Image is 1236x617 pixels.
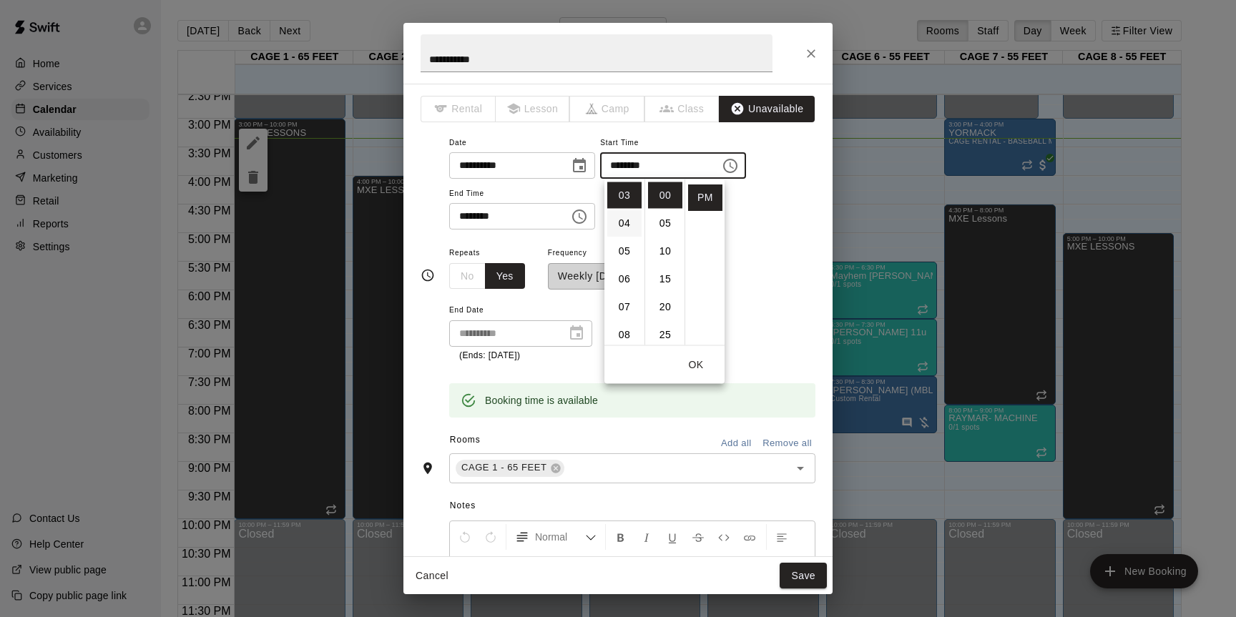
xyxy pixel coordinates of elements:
p: (Ends: [DATE]) [459,349,582,363]
li: 6 hours [607,266,642,292]
div: Booking time is available [485,388,598,413]
span: Rooms [450,435,481,445]
li: 7 hours [607,294,642,320]
svg: Timing [421,268,435,282]
button: Formatting Options [509,524,602,550]
button: Save [780,563,827,589]
li: 8 hours [607,322,642,348]
ul: Select minutes [644,179,685,345]
span: Normal [535,530,585,544]
li: 20 minutes [648,294,682,320]
span: The type of an existing booking cannot be changed [421,96,496,122]
button: Redo [479,524,503,550]
li: 5 minutes [648,210,682,237]
li: 25 minutes [648,322,682,348]
button: Format Strikethrough [686,524,710,550]
button: Yes [485,263,525,290]
ul: Select hours [604,179,644,345]
span: The type of an existing booking cannot be changed [645,96,720,122]
li: 0 minutes [648,182,682,209]
button: Choose time, selected time is 3:00 PM [716,152,745,180]
ul: Select meridiem [685,179,725,345]
span: Date [449,134,595,153]
button: Left Align [770,524,794,550]
li: 3 hours [607,182,642,209]
li: 5 hours [607,238,642,265]
button: Right Align [479,550,503,576]
span: End Date [449,301,592,320]
button: Format Italics [634,524,659,550]
button: Choose date, selected date is Sep 11, 2025 [565,152,594,180]
button: Format Underline [660,524,685,550]
button: Open [790,458,810,478]
button: Cancel [409,563,455,589]
button: Unavailable [719,96,815,122]
span: Repeats [449,244,536,263]
button: Insert Link [737,524,762,550]
div: CAGE 1 - 65 FEET [456,460,564,477]
button: Format Bold [609,524,633,550]
li: 15 minutes [648,266,682,292]
span: CAGE 1 - 65 FEET [456,460,553,475]
button: Justify Align [504,550,529,576]
span: The type of an existing booking cannot be changed [496,96,571,122]
li: 10 minutes [648,238,682,265]
button: OK [673,352,719,378]
li: PM [688,184,722,211]
button: Remove all [759,433,815,455]
button: Undo [453,524,477,550]
span: End Time [449,184,595,204]
div: outlined button group [449,263,525,290]
li: 4 hours [607,210,642,237]
button: Add all [713,433,759,455]
button: Close [798,41,824,66]
svg: Rooms [421,461,435,475]
span: Start Time [600,134,746,153]
button: Center Align [453,550,477,576]
span: Frequency [548,244,653,263]
span: The type of an existing booking cannot be changed [570,96,645,122]
span: Notes [450,495,815,518]
button: Insert Code [712,524,736,550]
button: Choose time, selected time is 10:00 PM [565,202,594,231]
